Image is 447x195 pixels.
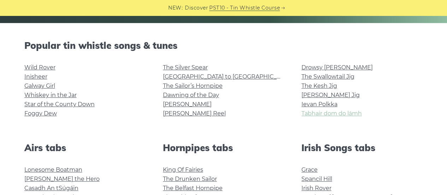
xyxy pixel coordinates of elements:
a: Whiskey in the Jar [24,92,77,98]
a: [PERSON_NAME] [163,101,212,108]
span: Discover [185,4,208,12]
a: [PERSON_NAME] the Hero [24,176,100,182]
a: King Of Fairies [163,166,203,173]
a: Irish Rover [301,185,331,191]
a: Spancil Hill [301,176,332,182]
a: Inisheer [24,73,47,80]
a: Tabhair dom do lámh [301,110,362,117]
a: Ievan Polkka [301,101,337,108]
a: The Kesh Jig [301,82,337,89]
a: The Sailor’s Hornpipe [163,82,223,89]
h2: Hornpipes tabs [163,142,284,153]
a: Casadh An tSúgáin [24,185,78,191]
a: The Swallowtail Jig [301,73,354,80]
a: Lonesome Boatman [24,166,82,173]
a: Grace [301,166,318,173]
a: The Drunken Sailor [163,176,217,182]
a: Foggy Dew [24,110,57,117]
a: Star of the County Down [24,101,95,108]
a: [GEOGRAPHIC_DATA] to [GEOGRAPHIC_DATA] [163,73,293,80]
a: The Belfast Hornpipe [163,185,223,191]
span: NEW: [168,4,183,12]
h2: Irish Songs tabs [301,142,423,153]
a: [PERSON_NAME] Jig [301,92,360,98]
a: Dawning of the Day [163,92,219,98]
a: PST10 - Tin Whistle Course [209,4,280,12]
a: Wild Rover [24,64,55,71]
a: [PERSON_NAME] Reel [163,110,226,117]
a: The Silver Spear [163,64,208,71]
h2: Airs tabs [24,142,146,153]
a: Galway Girl [24,82,55,89]
a: Drowsy [PERSON_NAME] [301,64,373,71]
h2: Popular tin whistle songs & tunes [24,40,423,51]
